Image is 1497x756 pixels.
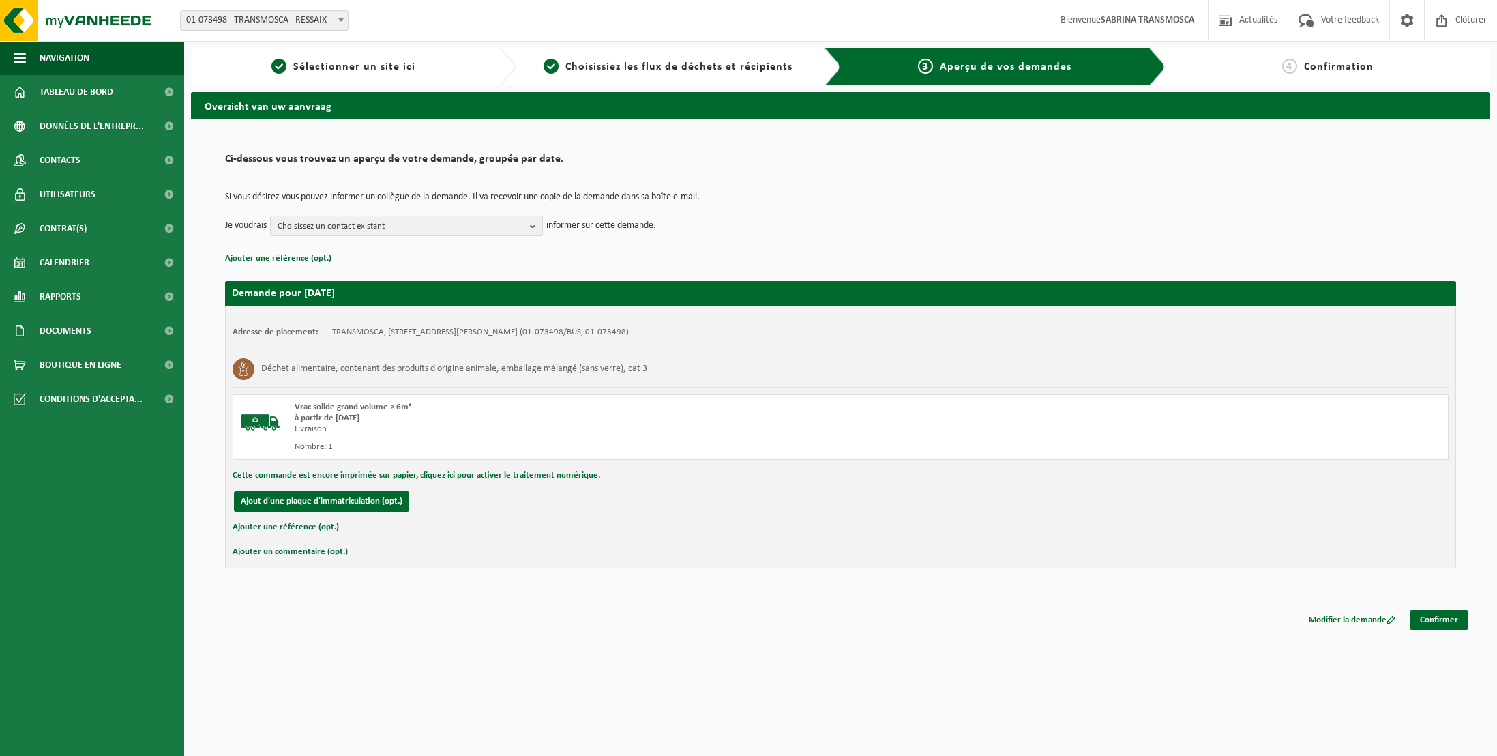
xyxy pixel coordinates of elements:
span: Documents [40,314,91,348]
button: Choisissez un contact existant [270,216,543,236]
span: Conditions d'accepta... [40,382,143,416]
p: Je voudrais [225,216,267,236]
button: Ajouter une référence (opt.) [233,519,339,536]
span: Boutique en ligne [40,348,121,382]
span: 01-073498 - TRANSMOSCA - RESSAIX [180,10,349,31]
button: Ajouter une référence (opt.) [225,250,331,267]
strong: SABRINA TRANSMOSCA [1101,15,1194,25]
div: Livraison [295,424,895,435]
span: 1 [271,59,286,74]
button: Cette commande est encore imprimée sur papier, cliquez ici pour activer le traitement numérique. [233,467,600,484]
img: BL-SO-LV.png [240,402,281,443]
span: Choisissez un contact existant [278,216,524,237]
p: informer sur cette demande. [546,216,656,236]
span: 2 [544,59,559,74]
span: Données de l'entrepr... [40,109,144,143]
span: Contacts [40,143,80,177]
span: Vrac solide grand volume > 6m³ [295,403,411,411]
span: 01-073498 - TRANSMOSCA - RESSAIX [181,11,348,30]
span: Navigation [40,41,89,75]
span: Tableau de bord [40,75,113,109]
span: Aperçu de vos demandes [940,61,1071,72]
td: TRANSMOSCA, [STREET_ADDRESS][PERSON_NAME] (01-073498/BUS, 01-073498) [332,327,629,338]
span: 4 [1282,59,1297,74]
span: Sélectionner un site ici [293,61,415,72]
span: Confirmation [1304,61,1374,72]
a: Confirmer [1410,610,1468,630]
a: 1Sélectionner un site ici [198,59,488,75]
h2: Overzicht van uw aanvraag [191,92,1490,119]
span: 3 [918,59,933,74]
h3: Déchet alimentaire, contenant des produits d'origine animale, emballage mélangé (sans verre), cat 3 [261,358,647,380]
span: Rapports [40,280,81,314]
strong: à partir de [DATE] [295,413,359,422]
span: Utilisateurs [40,177,95,212]
span: Choisissiez les flux de déchets et récipients [565,61,792,72]
h2: Ci-dessous vous trouvez un aperçu de votre demande, groupée par date. [225,154,1456,172]
span: Calendrier [40,246,89,280]
button: Ajout d'une plaque d'immatriculation (opt.) [234,491,409,512]
span: Contrat(s) [40,212,87,246]
div: Nombre: 1 [295,441,895,452]
a: Modifier la demande [1299,610,1406,630]
a: 2Choisissiez les flux de déchets et récipients [522,59,813,75]
p: Si vous désirez vous pouvez informer un collègue de la demande. Il va recevoir une copie de la de... [225,192,1456,202]
strong: Adresse de placement: [233,328,318,336]
button: Ajouter un commentaire (opt.) [233,543,348,561]
strong: Demande pour [DATE] [232,288,335,299]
